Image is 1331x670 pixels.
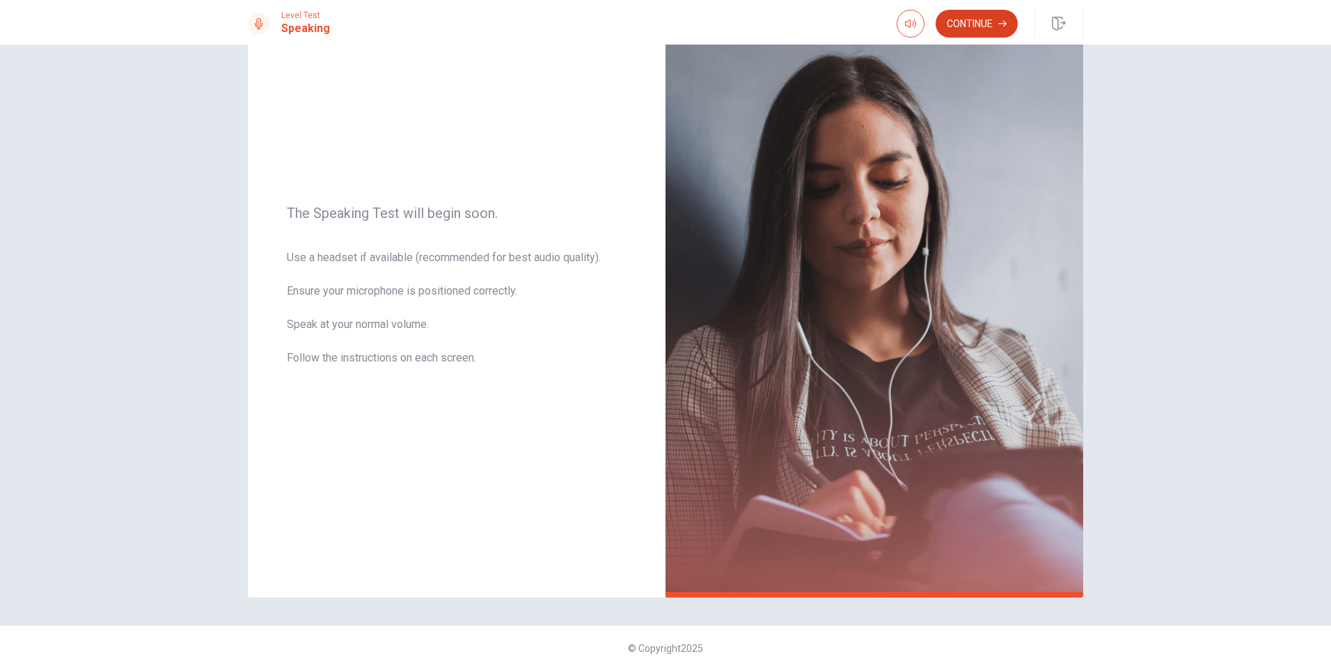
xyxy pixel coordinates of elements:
span: © Copyright 2025 [628,643,703,654]
button: Continue [936,10,1018,38]
h1: Speaking [281,20,330,37]
span: Use a headset if available (recommended for best audio quality). Ensure your microphone is positi... [287,249,627,383]
span: The Speaking Test will begin soon. [287,205,627,221]
span: Level Test [281,10,330,20]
